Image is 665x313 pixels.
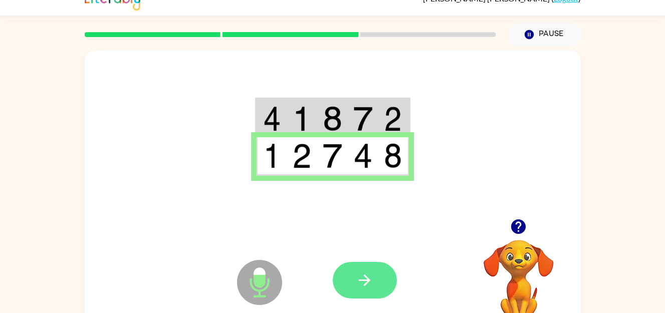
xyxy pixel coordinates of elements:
img: 7 [353,106,372,131]
img: 4 [353,143,372,168]
img: 1 [292,106,311,131]
img: 8 [323,106,342,131]
img: 4 [263,106,281,131]
img: 8 [384,143,402,168]
img: 2 [292,143,311,168]
img: 2 [384,106,402,131]
img: 1 [263,143,281,168]
button: Pause [508,23,581,46]
img: 7 [323,143,342,168]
